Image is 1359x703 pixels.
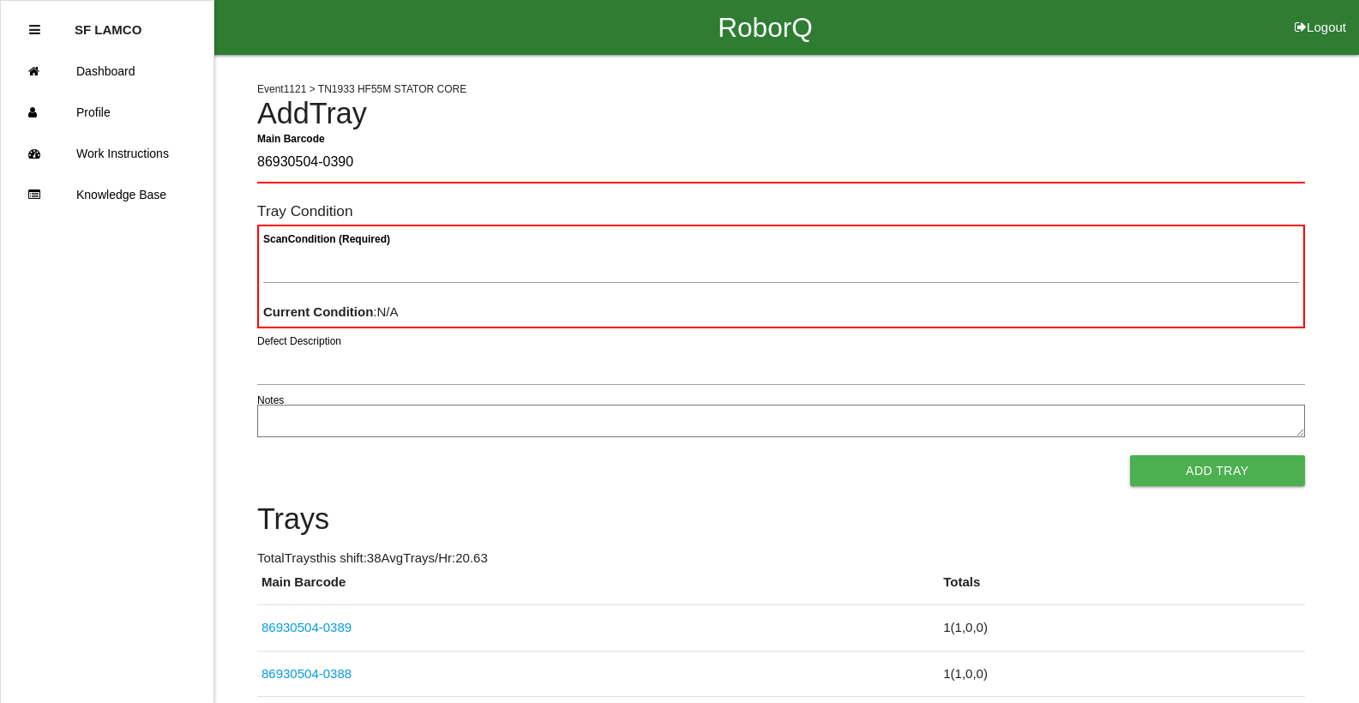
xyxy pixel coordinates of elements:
[1,133,213,174] a: Work Instructions
[257,333,341,349] label: Defect Description
[257,143,1305,183] input: Required
[939,651,1304,697] td: 1 ( 1 , 0 , 0 )
[263,233,390,245] b: Scan Condition (Required)
[262,666,352,681] a: 86930504-0388
[75,9,141,37] p: SF LAMCO
[1,174,213,215] a: Knowledge Base
[257,549,1305,568] p: Total Trays this shift: 38 Avg Trays /Hr: 20.63
[257,503,1305,536] h4: Trays
[257,132,325,144] b: Main Barcode
[939,605,1304,652] td: 1 ( 1 , 0 , 0 )
[257,203,1305,219] h6: Tray Condition
[1,92,213,133] a: Profile
[263,304,373,319] b: Current Condition
[257,573,939,605] th: Main Barcode
[1,51,213,92] a: Dashboard
[257,98,1305,130] h4: Add Tray
[263,304,399,319] span: : N/A
[29,9,40,51] div: Close
[262,620,352,634] a: 86930504-0389
[257,83,466,95] span: Event 1121 > TN1933 HF55M STATOR CORE
[939,573,1304,605] th: Totals
[257,393,284,408] label: Notes
[1130,455,1305,486] button: Add Tray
